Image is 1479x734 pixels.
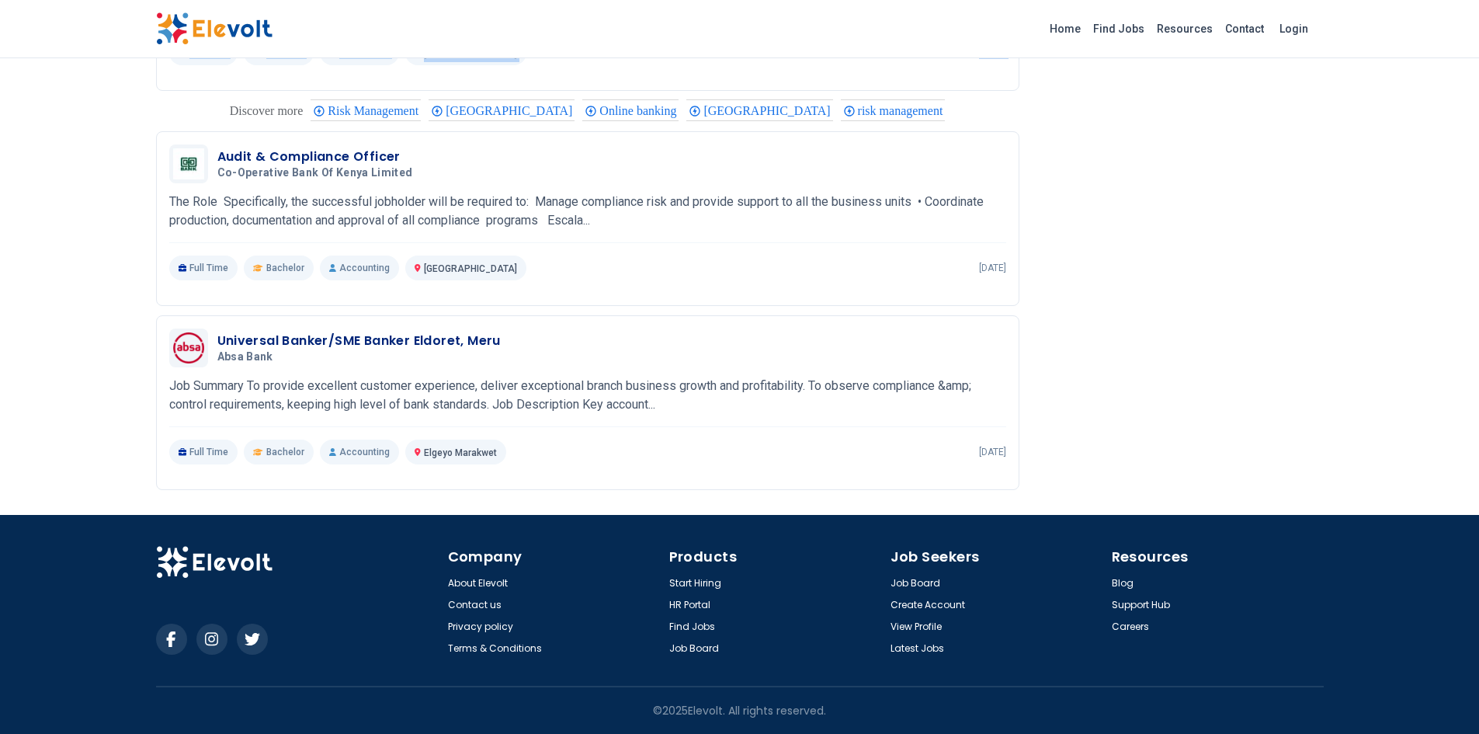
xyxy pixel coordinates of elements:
[669,546,881,568] h4: Products
[173,148,204,179] img: Co-operative Bank of Kenya Limited
[891,642,944,655] a: Latest Jobs
[582,99,679,121] div: Online banking
[217,148,419,166] h3: Audit & Compliance Officer
[320,256,399,280] p: Accounting
[1087,16,1151,41] a: Find Jobs
[424,447,497,458] span: Elgeyo Marakwet
[669,577,721,590] a: Start Hiring
[169,329,1006,464] a: Absa BankUniversal Banker/SME Banker Eldoret, MeruAbsa BankJob Summary To provide excellent custo...
[448,621,513,633] a: Privacy policy
[891,577,940,590] a: Job Board
[1112,577,1134,590] a: Blog
[266,446,304,458] span: Bachelor
[266,262,304,274] span: Bachelor
[328,104,423,117] span: Risk Management
[669,599,710,611] a: HR Portal
[979,262,1006,274] p: [DATE]
[217,350,273,364] span: Absa Bank
[156,546,273,579] img: Elevolt
[173,332,204,364] img: Absa Bank
[448,642,542,655] a: Terms & Conditions
[230,100,304,122] div: These are topics related to the article that might interest you
[703,104,835,117] span: [GEOGRAPHIC_DATA]
[1112,621,1149,633] a: Careers
[448,577,508,590] a: About Elevolt
[1043,16,1087,41] a: Home
[320,440,399,464] p: Accounting
[217,166,413,180] span: Co-operative Bank of Kenya Limited
[841,99,946,121] div: risk management
[599,104,681,117] span: Online banking
[979,446,1006,458] p: [DATE]
[448,546,660,568] h4: Company
[1270,13,1318,44] a: Login
[1151,16,1219,41] a: Resources
[446,104,577,117] span: [GEOGRAPHIC_DATA]
[1112,599,1170,611] a: Support Hub
[891,599,965,611] a: Create Account
[169,440,238,464] p: Full Time
[169,193,1006,230] p: The Role Specifically, the successful jobholder will be required to: Manage compliance risk and p...
[686,99,832,121] div: nairobi
[653,703,826,718] p: © 2025 Elevolt. All rights reserved.
[858,104,948,117] span: risk management
[424,263,517,274] span: [GEOGRAPHIC_DATA]
[891,621,942,633] a: View Profile
[156,12,273,45] img: Elevolt
[169,256,238,280] p: Full Time
[448,599,502,611] a: Contact us
[1112,546,1324,568] h4: Resources
[169,377,1006,414] p: Job Summary To provide excellent customer experience, deliver exceptional branch business growth ...
[669,642,719,655] a: Job Board
[891,546,1102,568] h4: Job Seekers
[217,332,501,350] h3: Universal Banker/SME Banker Eldoret, Meru
[1219,16,1270,41] a: Contact
[1401,659,1479,734] iframe: Chat Widget
[429,99,575,121] div: Nairobi
[311,99,421,121] div: Risk Management
[169,144,1006,280] a: Co-operative Bank of Kenya LimitedAudit & Compliance OfficerCo-operative Bank of Kenya LimitedThe...
[669,621,715,633] a: Find Jobs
